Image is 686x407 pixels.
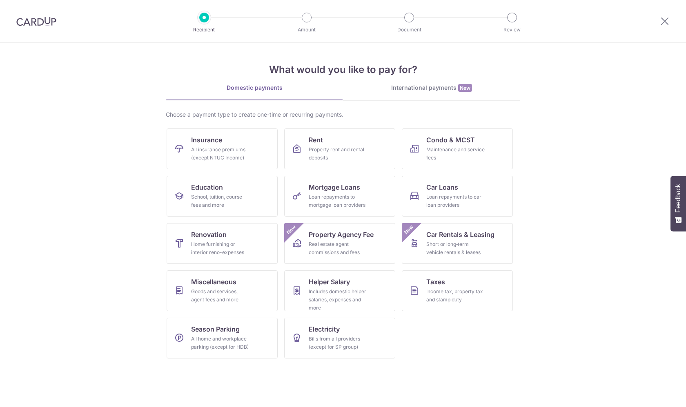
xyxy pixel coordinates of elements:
[426,288,485,304] div: Income tax, property tax and stamp duty
[402,270,513,311] a: TaxesIncome tax, property tax and stamp duty
[284,318,395,358] a: ElectricityBills from all providers (except for SP group)
[191,193,250,209] div: School, tuition, course fees and more
[284,176,395,217] a: Mortgage LoansLoan repayments to mortgage loan providers
[167,318,278,358] a: Season ParkingAll home and workplace parking (except for HDB)
[167,223,278,264] a: RenovationHome furnishing or interior reno-expenses
[402,176,513,217] a: Car LoansLoan repayments to car loan providers
[309,288,367,312] div: Includes domestic helper salaries, expenses and more
[309,240,367,257] div: Real estate agent commissions and fees
[166,111,520,119] div: Choose a payment type to create one-time or recurring payments.
[309,324,340,334] span: Electricity
[426,240,485,257] div: Short or long‑term vehicle rentals & leases
[191,277,236,287] span: Miscellaneous
[167,176,278,217] a: EducationSchool, tuition, course fees and more
[309,277,350,287] span: Helper Salary
[285,223,298,237] span: New
[309,146,367,162] div: Property rent and rental deposits
[276,26,337,34] p: Amount
[191,324,240,334] span: Season Parking
[284,128,395,169] a: RentProperty rent and rental deposits
[191,135,222,145] span: Insurance
[284,223,395,264] a: Property Agency FeeReal estate agent commissions and feesNew
[426,230,494,239] span: Car Rentals & Leasing
[284,270,395,311] a: Helper SalaryIncludes domestic helper salaries, expenses and more
[458,84,472,92] span: New
[343,84,520,92] div: International payments
[309,335,367,351] div: Bills from all providers (except for SP group)
[191,146,250,162] div: All insurance premiums (except NTUC Income)
[166,84,343,92] div: Domestic payments
[309,230,374,239] span: Property Agency Fee
[402,223,513,264] a: Car Rentals & LeasingShort or long‑term vehicle rentals & leasesNew
[426,277,445,287] span: Taxes
[191,240,250,257] div: Home furnishing or interior reno-expenses
[402,128,513,169] a: Condo & MCSTMaintenance and service fees
[191,182,223,192] span: Education
[167,128,278,169] a: InsuranceAll insurance premiums (except NTUC Income)
[191,288,250,304] div: Goods and services, agent fees and more
[16,16,56,26] img: CardUp
[309,182,360,192] span: Mortgage Loans
[675,184,682,212] span: Feedback
[191,335,250,351] div: All home and workplace parking (except for HDB)
[309,135,323,145] span: Rent
[167,270,278,311] a: MiscellaneousGoods and services, agent fees and more
[191,230,227,239] span: Renovation
[426,193,485,209] div: Loan repayments to car loan providers
[426,146,485,162] div: Maintenance and service fees
[426,135,475,145] span: Condo & MCST
[402,223,416,237] span: New
[379,26,439,34] p: Document
[426,182,458,192] span: Car Loans
[482,26,542,34] p: Review
[309,193,367,209] div: Loan repayments to mortgage loan providers
[166,62,520,77] h4: What would you like to pay for?
[174,26,234,34] p: Recipient
[670,176,686,231] button: Feedback - Show survey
